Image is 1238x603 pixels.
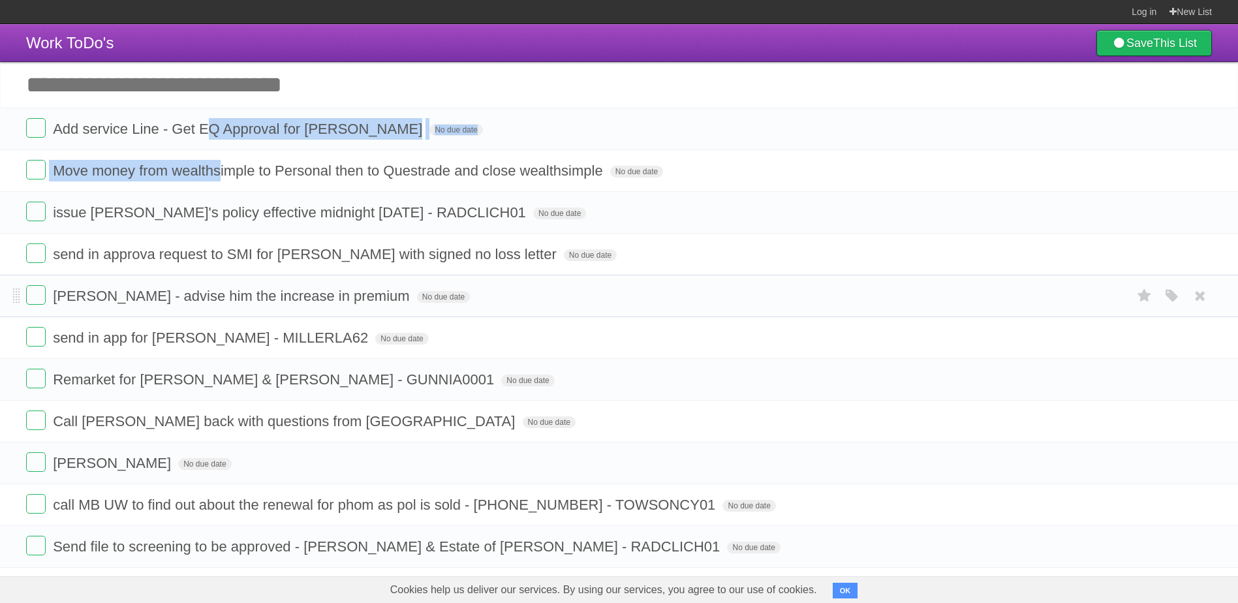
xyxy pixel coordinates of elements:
label: Done [26,536,46,555]
span: Send file to screening to be approved - [PERSON_NAME] & Estate of [PERSON_NAME] - RADCLICH01 [53,538,723,555]
span: send in app for [PERSON_NAME] - MILLERLA62 [53,330,371,346]
label: Done [26,285,46,305]
label: Done [26,369,46,388]
label: Done [26,452,46,472]
span: Move money from wealthsimple to Personal then to Questrade and close wealthsimple [53,162,606,179]
label: Done [26,494,46,514]
label: Star task [1132,285,1157,307]
label: Done [26,118,46,138]
span: No due date [722,500,775,512]
span: call MB UW to find out about the renewal for phom as pol is sold - [PHONE_NUMBER] - TOWSONCY01 [53,497,719,513]
span: Add service Line - Get EQ Approval for [PERSON_NAME] [53,121,426,137]
label: Done [26,243,46,263]
span: Remarket for [PERSON_NAME] & [PERSON_NAME] - GUNNIA0001 [53,371,497,388]
span: Work ToDo's [26,34,114,52]
span: Cookies help us deliver our services. By using our services, you agree to our use of cookies. [377,577,830,603]
span: No due date [429,124,482,136]
label: Done [26,160,46,179]
span: No due date [727,542,780,553]
label: Done [26,327,46,347]
span: issue [PERSON_NAME]'s policy effective midnight [DATE] - RADCLICH01 [53,204,529,221]
label: Done [26,410,46,430]
span: No due date [533,208,586,219]
b: This List [1153,37,1197,50]
span: No due date [375,333,428,345]
span: No due date [523,416,576,428]
button: OK [833,583,858,598]
span: Call [PERSON_NAME] back with questions from [GEOGRAPHIC_DATA] [53,413,518,429]
span: [PERSON_NAME] [53,455,174,471]
label: Done [26,202,46,221]
span: No due date [610,166,663,178]
span: No due date [417,291,470,303]
a: SaveThis List [1096,30,1212,56]
span: [PERSON_NAME] - advise him the increase in premium [53,288,413,304]
span: No due date [501,375,554,386]
span: send in approva request to SMI for [PERSON_NAME] with signed no loss letter [53,246,560,262]
span: No due date [178,458,231,470]
span: No due date [564,249,617,261]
